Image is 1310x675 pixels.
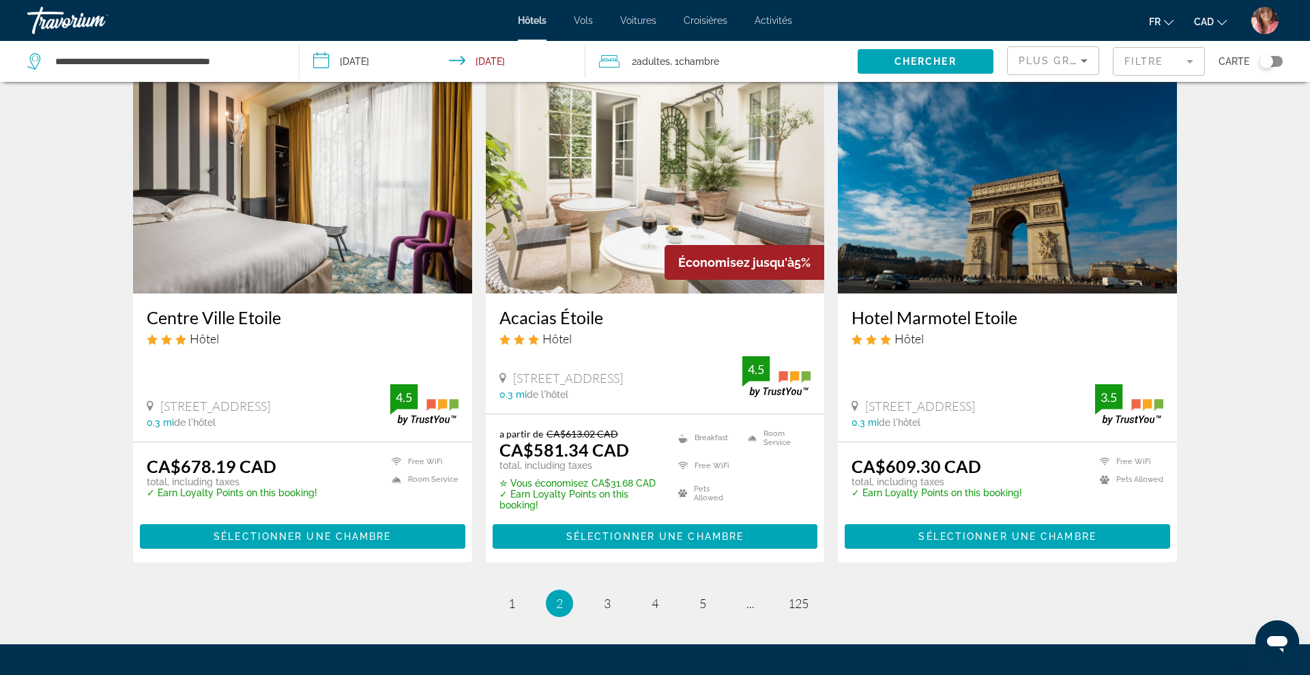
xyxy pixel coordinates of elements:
[1251,7,1279,34] img: Z
[574,15,593,26] a: Vols
[140,524,465,549] button: Sélectionner une chambre
[585,41,858,82] button: Travelers: 2 adults, 0 children
[133,590,1177,617] nav: Pagination
[214,531,391,542] span: Sélectionner une chambre
[147,487,317,498] p: ✓ Earn Loyalty Points on this booking!
[894,56,957,67] span: Chercher
[508,596,515,611] span: 1
[1149,12,1174,31] button: Change language
[547,428,618,440] del: CA$613.02 CAD
[499,331,811,346] div: 3 star Hotel
[741,428,811,448] li: Room Service
[742,356,811,397] img: trustyou-badge.svg
[300,41,585,82] button: Check-in date: Nov 28, 2025 Check-out date: Nov 30, 2025
[499,428,543,440] span: a partir de
[851,331,1163,346] div: 3 star Hotel
[1095,384,1163,425] img: trustyou-badge.svg
[1149,16,1161,27] span: fr
[851,456,981,476] ins: CA$609.30 CAD
[147,417,174,428] span: 0.3 mi
[1093,456,1163,468] li: Free WiFi
[1194,16,1214,27] span: CAD
[637,56,670,67] span: Adultes
[160,399,270,414] span: [STREET_ADDRESS]
[671,455,741,476] li: Free WiFi
[879,417,920,428] span: de l'hôtel
[1019,55,1182,66] span: Plus grandes économies
[665,245,824,280] div: 5%
[742,361,770,377] div: 4.5
[1247,6,1283,35] button: User Menu
[140,527,465,542] a: Sélectionner une chambre
[845,524,1170,549] button: Sélectionner une chambre
[385,474,458,485] li: Room Service
[604,596,611,611] span: 3
[1255,620,1299,664] iframe: Bouton de lancement de la fenêtre de messagerie
[671,483,741,503] li: Pets Allowed
[133,75,472,293] img: Hotel image
[147,331,458,346] div: 3 star Hotel
[851,487,1022,498] p: ✓ Earn Loyalty Points on this booking!
[147,476,317,487] p: total, including taxes
[390,384,458,425] img: trustyou-badge.svg
[1095,389,1122,405] div: 3.5
[755,15,792,26] a: Activités
[1093,474,1163,485] li: Pets Allowed
[147,307,458,328] a: Centre Ville Etoile
[542,331,572,346] span: Hôtel
[513,371,623,386] span: [STREET_ADDRESS]
[190,331,219,346] span: Hôtel
[620,15,656,26] a: Voitures
[684,15,727,26] a: Croisières
[499,489,661,511] p: ✓ Earn Loyalty Points on this booking!
[1194,12,1227,31] button: Change currency
[385,456,458,468] li: Free WiFi
[746,596,755,611] span: ...
[851,417,879,428] span: 0.3 mi
[499,478,661,489] p: CA$31.68 CAD
[699,596,706,611] span: 5
[556,596,563,611] span: 2
[1219,52,1249,71] span: Carte
[27,3,164,38] a: Travorium
[390,389,418,405] div: 4.5
[652,596,658,611] span: 4
[518,15,547,26] a: Hôtels
[918,531,1096,542] span: Sélectionner une chambre
[499,307,811,328] a: Acacias Étoile
[788,596,809,611] span: 125
[566,531,744,542] span: Sélectionner une chambre
[499,478,588,489] span: ✮ Vous économisez
[858,49,993,74] button: Chercher
[632,52,670,71] span: 2
[1113,46,1205,76] button: Filter
[1249,55,1283,68] button: Toggle map
[499,440,629,460] ins: CA$581.34 CAD
[671,428,741,448] li: Breakfast
[678,255,794,270] span: Économisez jusqu'à
[493,524,818,549] button: Sélectionner une chambre
[486,75,825,293] img: Hotel image
[851,476,1022,487] p: total, including taxes
[838,75,1177,293] img: Hotel image
[865,399,975,414] span: [STREET_ADDRESS]
[499,389,527,400] span: 0.3 mi
[527,389,568,400] span: de l'hôtel
[894,331,924,346] span: Hôtel
[174,417,216,428] span: de l'hôtel
[499,460,661,471] p: total, including taxes
[493,527,818,542] a: Sélectionner une chambre
[851,307,1163,328] a: Hotel Marmotel Etoile
[670,52,719,71] span: , 1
